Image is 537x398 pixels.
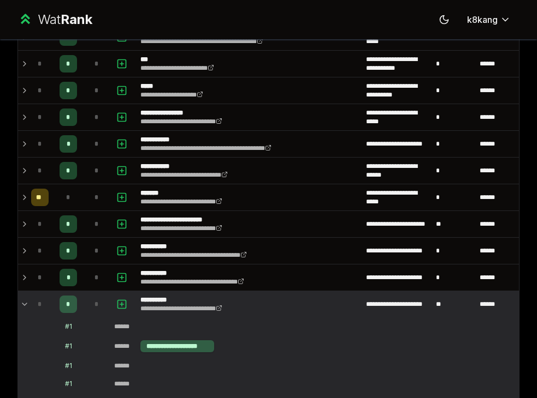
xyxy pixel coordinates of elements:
[65,361,72,370] div: # 1
[61,11,92,27] span: Rank
[458,10,520,29] button: k8kang
[467,13,498,26] span: k8kang
[38,11,92,28] div: Wat
[65,322,72,331] div: # 1
[17,11,92,28] a: WatRank
[65,379,72,388] div: # 1
[65,342,72,351] div: # 1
